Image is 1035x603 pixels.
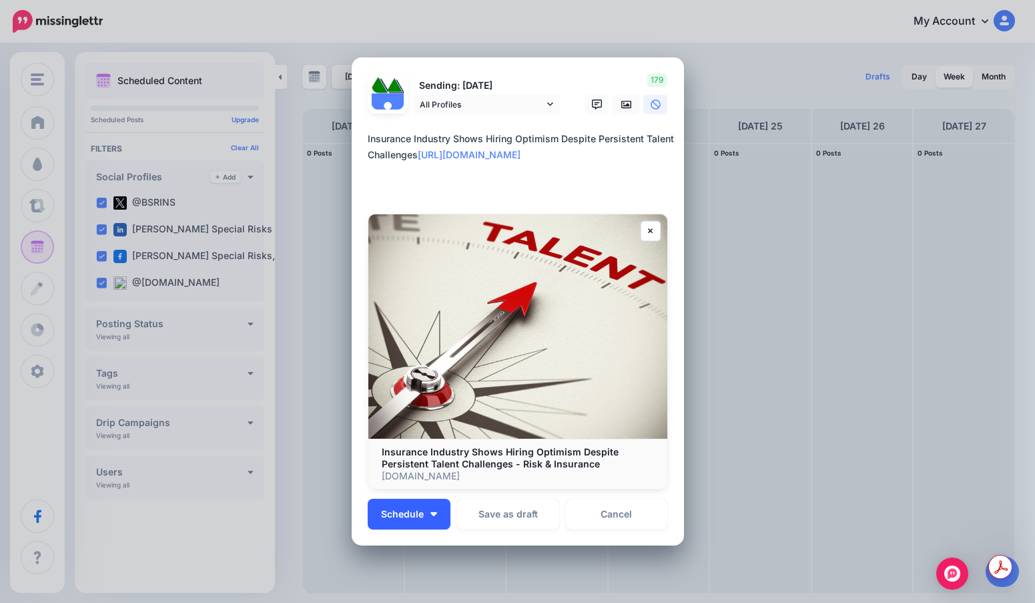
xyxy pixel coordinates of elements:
[388,77,404,93] img: 1Q3z5d12-75797.jpg
[382,446,619,469] b: Insurance Industry Shows Hiring Optimism Despite Persistent Talent Challenges - Risk & Insurance
[413,78,560,93] p: Sending: [DATE]
[420,97,544,112] span: All Profiles
[368,214,667,439] img: Insurance Industry Shows Hiring Optimism Despite Persistent Talent Challenges - Risk & Insurance
[457,499,559,530] button: Save as draft
[413,95,560,114] a: All Profiles
[382,470,654,482] p: [DOMAIN_NAME]
[372,93,404,126] img: user_default_image.png
[372,77,388,93] img: 379531_475505335829751_837246864_n-bsa122537.jpg
[647,73,667,87] span: 179
[936,558,968,590] div: Open Intercom Messenger
[566,499,668,530] a: Cancel
[368,499,450,530] button: Schedule
[430,512,437,516] img: arrow-down-white.png
[381,510,424,519] span: Schedule
[368,131,675,163] div: Insurance Industry Shows Hiring Optimism Despite Persistent Talent Challenges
